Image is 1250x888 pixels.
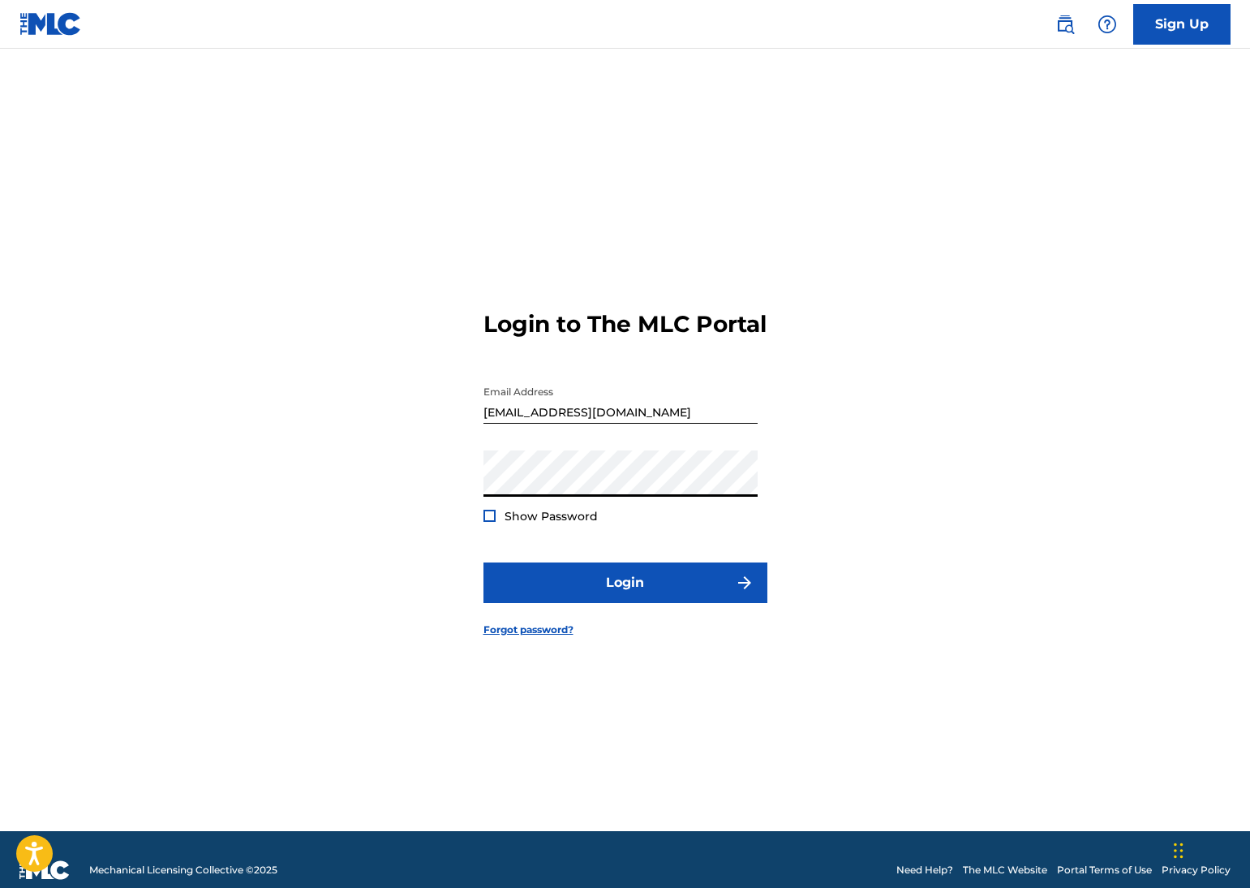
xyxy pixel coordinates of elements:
[1133,4,1231,45] a: Sign Up
[1098,15,1117,34] img: help
[483,310,767,338] h3: Login to The MLC Portal
[89,863,277,877] span: Mechanical Licensing Collective © 2025
[963,863,1047,877] a: The MLC Website
[19,860,70,880] img: logo
[505,509,598,524] span: Show Password
[1162,863,1231,877] a: Privacy Policy
[735,573,754,593] img: f7272a7cc735f4ea7f67.svg
[1055,15,1075,34] img: search
[1174,826,1183,875] div: Drag
[483,623,573,637] a: Forgot password?
[1049,8,1081,41] a: Public Search
[1057,863,1152,877] a: Portal Terms of Use
[1091,8,1123,41] div: Help
[896,863,953,877] a: Need Help?
[1169,810,1250,888] iframe: Chat Widget
[483,563,767,603] button: Login
[19,12,82,36] img: MLC Logo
